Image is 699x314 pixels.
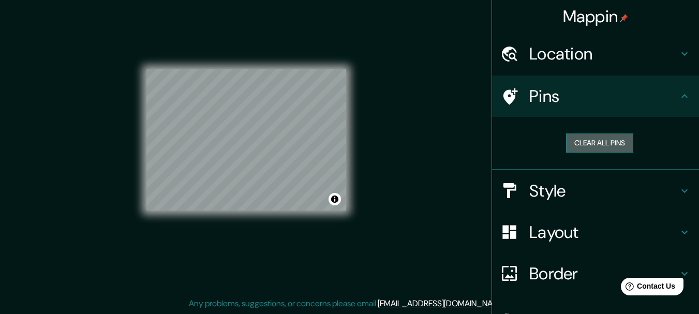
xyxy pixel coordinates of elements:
h4: Border [529,263,678,284]
button: Toggle attribution [329,193,341,205]
iframe: Help widget launcher [607,274,688,303]
div: Style [492,170,699,212]
button: Clear all pins [566,133,633,153]
h4: Style [529,181,678,201]
h4: Location [529,43,678,64]
h4: Pins [529,86,678,107]
div: Pins [492,76,699,117]
div: Layout [492,212,699,253]
h4: Layout [529,222,678,243]
a: [EMAIL_ADDRESS][DOMAIN_NAME] [378,298,505,309]
p: Any problems, suggestions, or concerns please email . [189,297,507,310]
div: Location [492,33,699,74]
canvas: Map [146,69,346,211]
div: Border [492,253,699,294]
img: pin-icon.png [620,14,628,22]
h4: Mappin [563,6,629,27]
